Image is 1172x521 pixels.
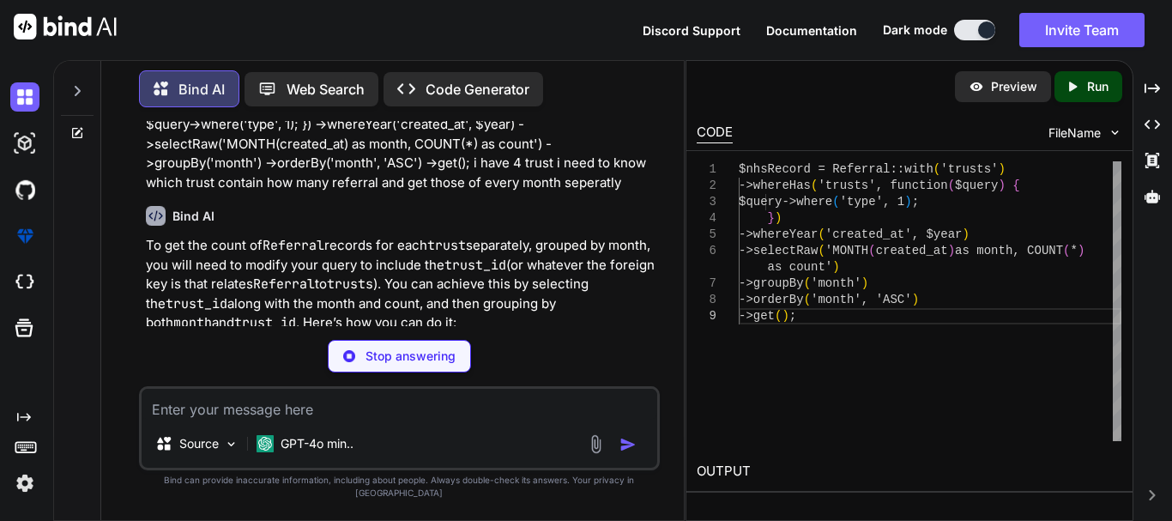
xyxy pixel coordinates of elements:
div: 2 [697,178,716,194]
p: Bind can provide inaccurate information, including about people. Always double-check its answers.... [139,474,660,500]
div: 9 [697,308,716,324]
button: Invite Team [1019,13,1145,47]
button: Documentation [766,21,857,39]
div: 4 [697,210,716,227]
img: chevron down [1108,125,1122,140]
span: 'MONTH [825,244,868,257]
code: trust_id [166,295,227,312]
div: 6 [697,243,716,259]
span: ) [962,227,969,241]
code: month [173,314,212,331]
span: as month, COUNT [955,244,1063,257]
code: trust_id [444,257,506,274]
img: attachment [586,434,606,454]
span: ( [804,293,811,306]
code: Referral [263,237,324,254]
img: Pick Models [224,437,239,451]
div: 5 [697,227,716,243]
img: cloudideIcon [10,268,39,297]
p: Stop answering [365,348,456,365]
code: trusts [327,276,373,293]
p: $nhsRecord = Referral::with('trusts') ->whereHas('trusts', function ($query) { $query->where('typ... [146,96,656,193]
span: as count' [768,260,833,274]
code: trust [427,237,466,254]
h6: Bind AI [172,208,214,225]
span: ->get [739,309,775,323]
button: Discord Support [643,21,740,39]
div: 3 [697,194,716,210]
span: ( [868,244,875,257]
span: 'month', 'ASC' [811,293,912,306]
img: Bind AI [14,14,117,39]
img: darkAi-studio [10,129,39,158]
div: 7 [697,276,716,292]
div: 1 [697,161,716,178]
span: ) [912,293,919,306]
img: darkChat [10,82,39,112]
span: FileName [1048,124,1101,142]
span: ( [832,195,839,209]
p: GPT-4o min.. [281,435,353,452]
span: 'month' [811,276,861,290]
span: ( [818,244,825,257]
span: $query [955,179,998,192]
span: 'type', 1 [840,195,905,209]
span: ->selectRaw [739,244,818,257]
span: ) [948,244,955,257]
img: githubDark [10,175,39,204]
span: ( [948,179,955,192]
span: ) [904,195,911,209]
img: settings [10,469,39,498]
span: ; [789,309,796,323]
p: Run [1087,78,1109,95]
p: To get the count of records for each separately, grouped by month, you will need to modify your q... [146,236,656,333]
div: 8 [697,292,716,308]
img: premium [10,221,39,251]
span: 'trusts', function [818,179,947,192]
h2: OUTPUT [686,451,1133,492]
span: ) [832,260,839,274]
span: ->whereYear [739,227,818,241]
span: Documentation [766,23,857,38]
p: Bind AI [178,79,225,100]
span: ) [861,276,868,290]
span: ) [1078,244,1084,257]
span: ) [775,211,782,225]
span: ->orderBy [739,293,804,306]
span: ) [998,162,1005,176]
span: Dark mode [883,21,947,39]
span: ) [782,309,788,323]
p: Preview [991,78,1037,95]
span: ( [804,276,811,290]
span: { [1012,179,1019,192]
span: ( [775,309,782,323]
span: $query->where [739,195,832,209]
span: ( [811,179,818,192]
span: ( [933,162,940,176]
code: Referral [253,276,315,293]
div: CODE [697,123,733,143]
span: ->whereHas [739,179,811,192]
span: ->groupBy [739,276,804,290]
img: GPT-4o mini [257,435,274,452]
p: Code Generator [426,79,529,100]
span: } [768,211,775,225]
code: trust_id [234,314,296,331]
span: $nhsRecord = Referral::with [739,162,933,176]
p: Source [179,435,219,452]
img: icon [619,436,637,453]
span: created_at [876,244,948,257]
img: preview [969,79,984,94]
span: Discord Support [643,23,740,38]
span: 'trusts' [940,162,998,176]
span: ; [912,195,919,209]
span: ( [818,227,825,241]
span: 'created_at', $year [825,227,963,241]
p: Web Search [287,79,365,100]
span: ( [1063,244,1070,257]
span: ) [999,179,1006,192]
